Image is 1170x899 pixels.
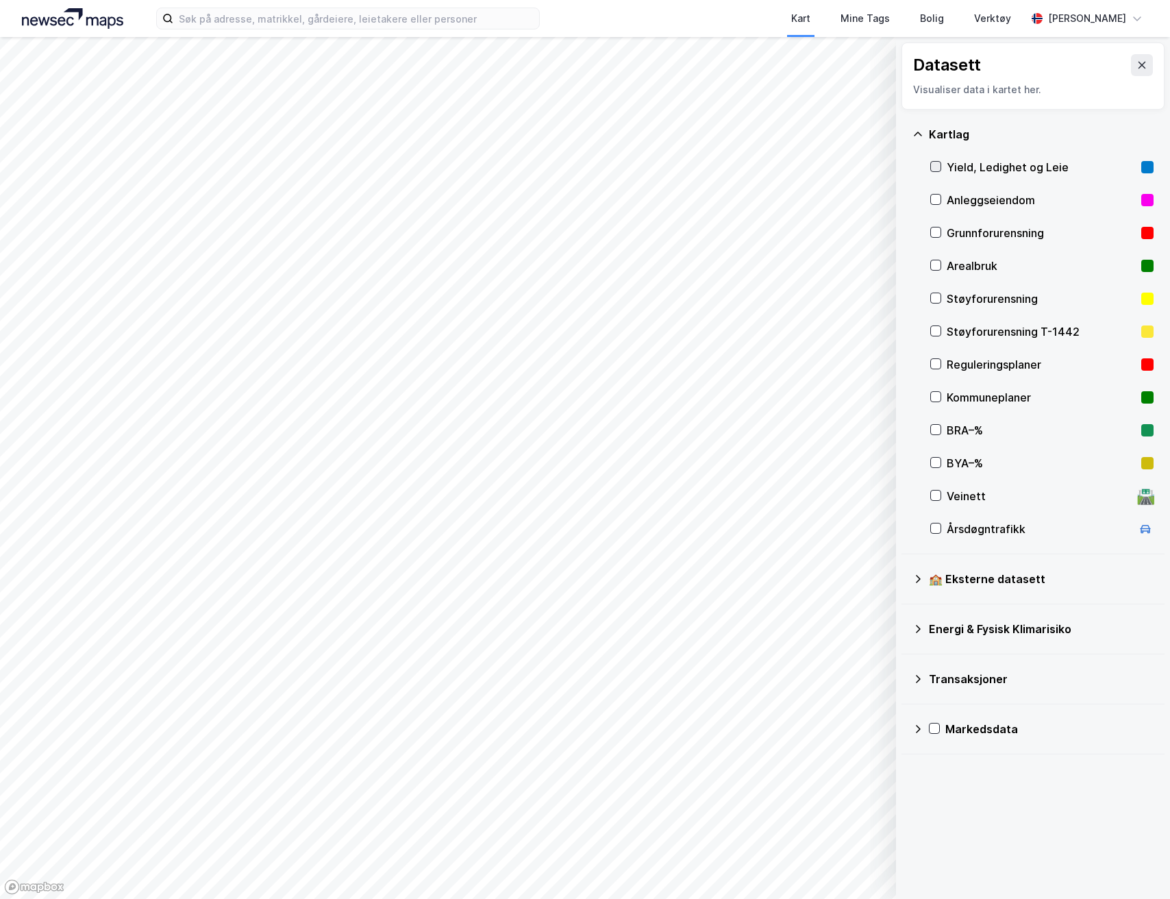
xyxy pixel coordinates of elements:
div: Energi & Fysisk Klimarisiko [929,621,1154,637]
div: Bolig [920,10,944,27]
div: Arealbruk [947,258,1136,274]
div: Kartlag [929,126,1154,143]
div: Kommuneplaner [947,389,1136,406]
div: Anleggseiendom [947,192,1136,208]
div: 🛣️ [1136,487,1155,505]
div: [PERSON_NAME] [1048,10,1126,27]
div: Veinett [947,488,1132,504]
div: Årsdøgntrafikk [947,521,1132,537]
div: Visualiser data i kartet her. [913,82,1153,98]
div: Støyforurensning [947,291,1136,307]
div: BRA–% [947,422,1136,439]
div: Reguleringsplaner [947,356,1136,373]
div: Kart [791,10,810,27]
div: BYA–% [947,455,1136,471]
div: Datasett [913,54,981,76]
div: Markedsdata [945,721,1154,737]
div: Transaksjoner [929,671,1154,687]
img: logo.a4113a55bc3d86da70a041830d287a7e.svg [22,8,123,29]
div: Yield, Ledighet og Leie [947,159,1136,175]
div: 🏫 Eksterne datasett [929,571,1154,587]
div: Grunnforurensning [947,225,1136,241]
div: Kontrollprogram for chat [1101,833,1170,899]
iframe: Chat Widget [1101,833,1170,899]
div: Støyforurensning T-1442 [947,323,1136,340]
a: Mapbox homepage [4,879,64,895]
input: Søk på adresse, matrikkel, gårdeiere, leietakere eller personer [173,8,539,29]
div: Mine Tags [841,10,890,27]
div: Verktøy [974,10,1011,27]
